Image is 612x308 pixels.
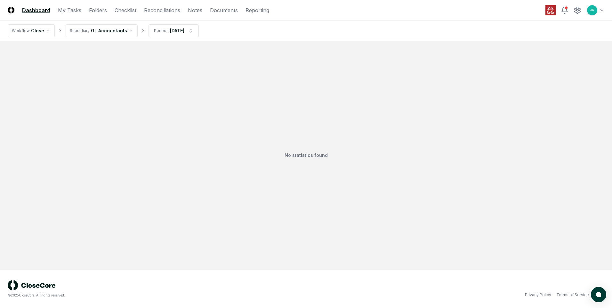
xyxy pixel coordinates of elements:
div: [DATE] [170,27,184,34]
button: JR [586,4,598,16]
img: ZAGG logo [545,5,556,15]
div: Periods [154,28,169,34]
div: No statistics found [8,49,604,262]
nav: breadcrumb [8,24,199,37]
div: © 2025 CloseCore. All rights reserved. [8,293,306,298]
a: Documents [210,6,238,14]
a: Dashboard [22,6,50,14]
button: atlas-launcher [591,287,606,302]
div: Subsidiary [70,28,90,34]
a: Terms of Service [556,292,589,298]
a: Reporting [246,6,269,14]
img: Logo [8,7,14,13]
span: JR [590,8,594,12]
a: My Tasks [58,6,81,14]
button: Periods[DATE] [149,24,199,37]
div: Workflow [12,28,30,34]
a: Notes [188,6,202,14]
a: Folders [89,6,107,14]
a: Privacy Policy [525,292,551,298]
img: logo [8,280,56,290]
a: Reconciliations [144,6,180,14]
a: Checklist [115,6,136,14]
